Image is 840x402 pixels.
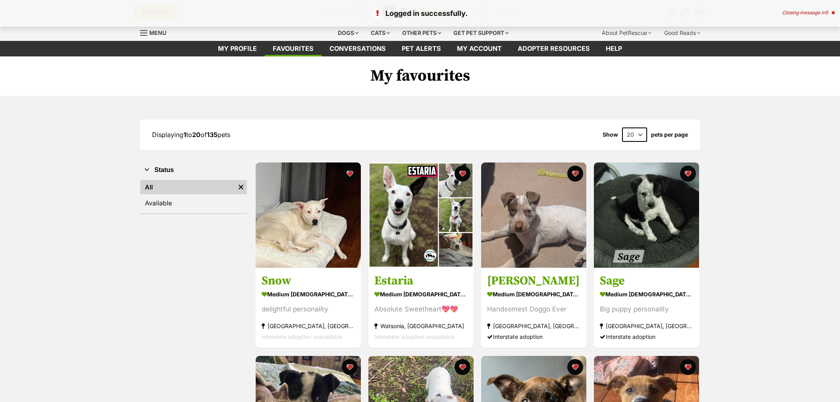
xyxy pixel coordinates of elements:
h3: Estaria [374,274,468,289]
a: Help [598,41,630,56]
label: pets per page [651,131,688,138]
button: favourite [680,166,696,182]
a: My account [449,41,510,56]
div: Cats [365,25,395,41]
button: favourite [567,166,583,182]
div: [GEOGRAPHIC_DATA], [GEOGRAPHIC_DATA] [600,321,693,332]
span: Displaying to of pets [152,131,230,139]
div: [GEOGRAPHIC_DATA], [GEOGRAPHIC_DATA] [487,321,580,332]
div: Handsomest Doggo Ever [487,304,580,315]
a: Pet alerts [394,41,449,56]
a: My profile [210,41,265,56]
div: Watsonia, [GEOGRAPHIC_DATA] [374,321,468,332]
img: Estaria [368,162,474,268]
button: favourite [342,359,358,375]
div: Get pet support [448,25,514,41]
button: favourite [455,359,470,375]
div: Other pets [397,25,447,41]
span: Interstate adoption unavailable [374,334,455,340]
div: Status [140,178,247,213]
a: Snow medium [DEMOGRAPHIC_DATA] Dog delightful personality [GEOGRAPHIC_DATA], [GEOGRAPHIC_DATA] In... [256,268,361,348]
img: Billy [481,162,586,268]
a: Estaria medium [DEMOGRAPHIC_DATA] Dog Absolute Sweetheart💖💖 Watsonia, [GEOGRAPHIC_DATA] Interstat... [368,268,474,348]
button: favourite [567,359,583,375]
strong: 1 [183,131,186,139]
a: Menu [140,25,172,39]
div: Absolute Sweetheart💖💖 [374,304,468,315]
button: favourite [680,359,696,375]
div: About PetRescue [596,25,657,41]
h3: Snow [262,274,355,289]
div: delightful personality [262,304,355,315]
a: Adopter resources [510,41,598,56]
a: Remove filter [235,180,247,194]
div: medium [DEMOGRAPHIC_DATA] Dog [600,289,693,300]
img: Sage [594,162,699,268]
div: medium [DEMOGRAPHIC_DATA] Dog [262,289,355,300]
strong: 20 [192,131,200,139]
div: medium [DEMOGRAPHIC_DATA] Dog [374,289,468,300]
a: Available [140,196,247,210]
button: favourite [455,166,470,182]
a: All [140,180,235,194]
span: Show [603,131,618,138]
button: Status [140,165,247,175]
div: Interstate adoption [600,332,693,342]
span: Menu [149,29,166,36]
a: [PERSON_NAME] medium [DEMOGRAPHIC_DATA] Dog Handsomest Doggo Ever [GEOGRAPHIC_DATA], [GEOGRAPHIC_... [481,268,586,348]
a: conversations [322,41,394,56]
div: Good Reads [659,25,706,41]
div: [GEOGRAPHIC_DATA], [GEOGRAPHIC_DATA] [262,321,355,332]
strong: 135 [207,131,218,139]
div: Big puppy personality [600,304,693,315]
h3: [PERSON_NAME] [487,274,580,289]
button: favourite [342,166,358,182]
div: medium [DEMOGRAPHIC_DATA] Dog [487,289,580,300]
a: Favourites [265,41,322,56]
span: Interstate adoption unavailable [262,334,342,340]
div: Dogs [332,25,364,41]
h3: Sage [600,274,693,289]
img: Snow [256,162,361,268]
div: Interstate adoption [487,332,580,342]
a: Sage medium [DEMOGRAPHIC_DATA] Dog Big puppy personality [GEOGRAPHIC_DATA], [GEOGRAPHIC_DATA] Int... [594,268,699,348]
